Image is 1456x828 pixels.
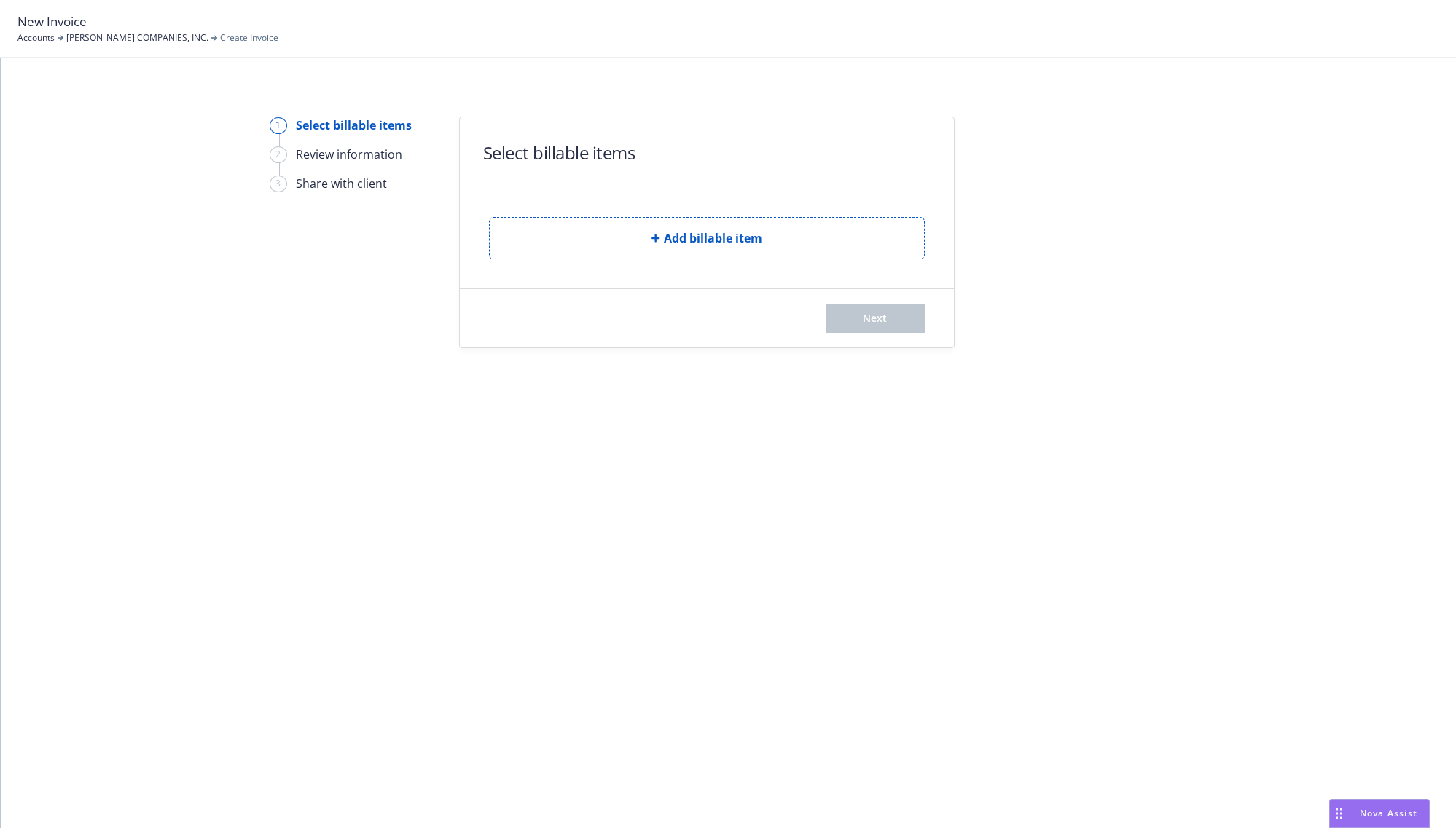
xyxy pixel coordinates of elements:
a: Accounts [17,31,55,44]
h1: Select billable items [483,141,635,165]
div: Select billable items [296,117,412,134]
span: Nova Assist [1360,807,1417,819]
button: Add billable item [489,217,925,259]
button: Next [826,304,925,333]
div: Review information [296,146,402,163]
span: Add billable item [664,229,762,247]
div: 2 [270,146,287,163]
span: New Invoice [17,12,87,31]
div: Share with client [296,175,387,192]
div: 1 [270,117,287,134]
a: [PERSON_NAME] COMPANIES, INC. [66,31,208,44]
div: Drag to move [1330,800,1348,827]
div: 3 [270,176,287,192]
span: Next [863,311,887,325]
span: Create Invoice [220,31,278,44]
button: Nova Assist [1329,799,1430,828]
